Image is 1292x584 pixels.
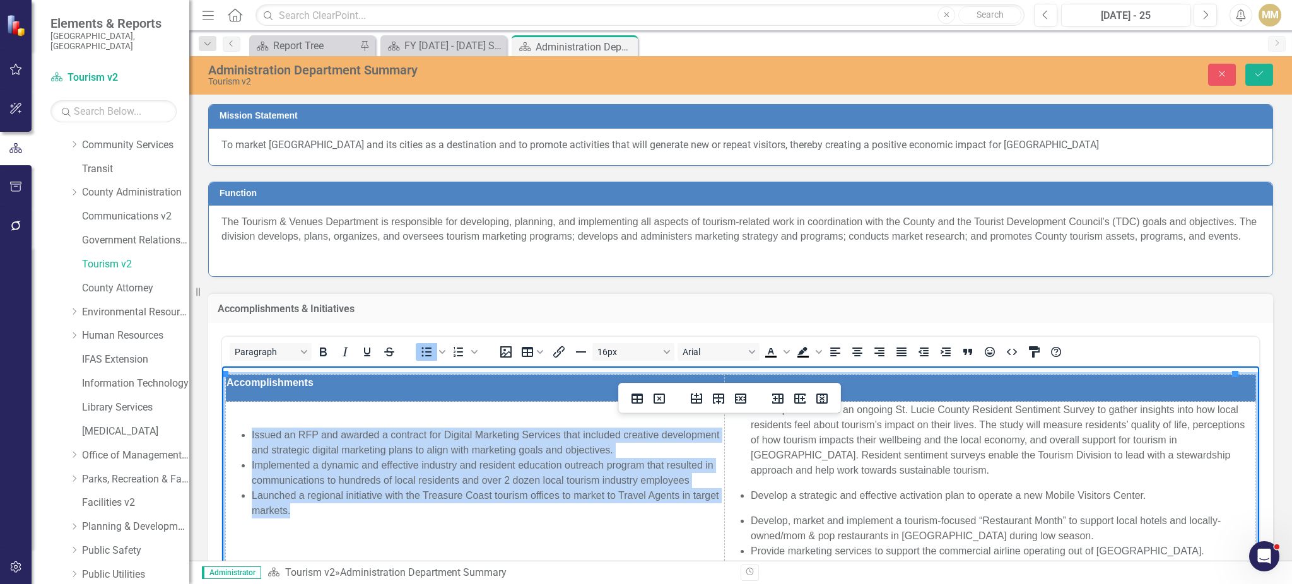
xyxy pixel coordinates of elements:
[548,343,570,361] button: Insert/edit link
[495,343,517,361] button: Insert image
[82,544,189,558] a: Public Safety
[869,343,890,361] button: Align right
[1061,4,1190,26] button: [DATE] - 25
[82,162,189,177] a: Transit
[517,343,548,361] button: Table
[384,38,503,54] a: FY [DATE] - [DATE] Strategic Plan
[82,185,189,200] a: County Administration
[416,343,447,361] div: Bullet list
[356,343,378,361] button: Underline
[82,257,189,272] a: Tourism v2
[683,347,744,357] span: Arial
[208,77,807,86] div: Tourism v2
[82,233,189,248] a: Government Relations v2
[221,216,1257,242] span: The Tourism & Venues Department is responsible for developing, planning, and implementing all asp...
[649,390,670,407] button: Delete table
[255,4,1025,26] input: Search ClearPoint...
[218,303,1264,315] h3: Accomplishments & Initiatives
[404,38,503,54] div: FY [DATE] - [DATE] Strategic Plan
[82,209,189,224] a: Communications v2
[1249,541,1279,571] iframe: Intercom live chat
[334,343,356,361] button: Italic
[50,16,177,31] span: Elements & Reports
[379,343,400,361] button: Strikethrough
[235,347,297,357] span: Paragraph
[977,9,1004,20] span: Search
[267,566,731,580] div: »
[82,424,189,439] a: [MEDICAL_DATA]
[708,390,729,407] button: Insert row after
[825,343,846,361] button: Align left
[202,566,261,579] span: Administrator
[312,343,334,361] button: Bold
[82,568,189,582] a: Public Utilities
[50,100,177,122] input: Search Below...
[82,472,189,487] a: Parks, Recreation & Facilities Department
[811,390,833,407] button: Delete column
[678,343,760,361] button: Font Arial
[957,343,978,361] button: Blockquote
[285,566,335,578] a: Tourism v2
[82,496,189,510] a: Facilities v2
[1259,4,1281,26] button: MM
[6,15,28,37] img: ClearPoint Strategy
[82,520,189,534] a: Planning & Development Services
[340,566,507,578] div: Administration Department Summary
[597,347,659,357] span: 16px
[82,353,189,367] a: IFAS Extension
[220,189,1266,198] h3: Function
[760,343,792,361] div: Text color Black
[730,390,751,407] button: Delete row
[82,400,189,415] a: Library Services
[592,343,674,361] button: Font size 16px
[220,111,1266,120] h3: Mission Statement
[891,343,912,361] button: Justify
[935,343,956,361] button: Increase indent
[789,390,811,407] button: Insert column after
[82,305,189,320] a: Environmental Resources
[50,31,177,52] small: [GEOGRAPHIC_DATA], [GEOGRAPHIC_DATA]
[221,138,1260,153] p: To market [GEOGRAPHIC_DATA] and its cities as a destination and to promote activities that will g...
[82,448,189,463] a: Office of Management & Budget
[847,343,868,361] button: Align center
[1045,343,1067,361] button: Help
[82,329,189,343] a: Human Resources
[252,38,356,54] a: Report Tree
[958,6,1021,24] button: Search
[82,377,189,391] a: Information Technology
[913,343,934,361] button: Decrease indent
[1023,343,1045,361] button: CSS Editor
[570,343,592,361] button: Horizontal line
[626,390,648,407] button: Table properties
[273,38,356,54] div: Report Tree
[230,343,312,361] button: Block Paragraph
[1066,8,1186,23] div: [DATE] - 25
[50,71,177,85] a: Tourism v2
[979,343,1001,361] button: Emojis
[686,390,707,407] button: Insert row before
[448,343,479,361] div: Numbered list
[82,281,189,296] a: County Attorney
[792,343,824,361] div: Background color Black
[82,138,189,153] a: Community Services
[536,39,635,55] div: Administration Department Summary
[1001,343,1023,361] button: HTML Editor
[767,390,789,407] button: Insert column before
[208,63,807,77] div: Administration Department Summary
